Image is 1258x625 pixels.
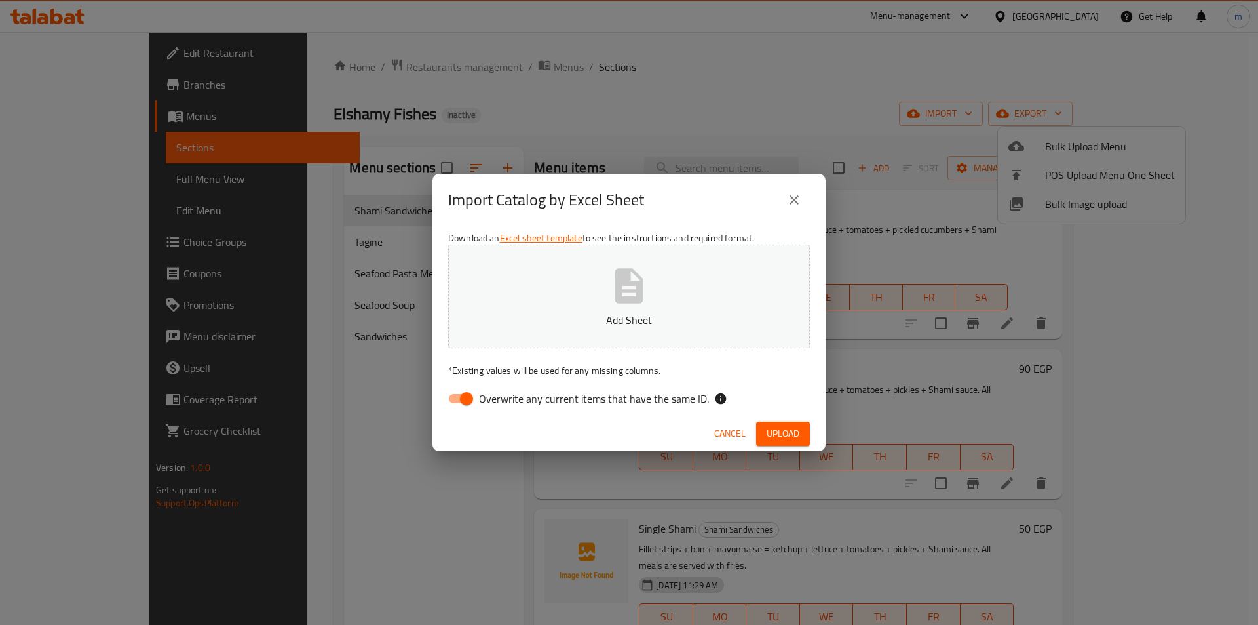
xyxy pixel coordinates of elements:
svg: If the overwrite option isn't selected, then the items that match an existing ID will be ignored ... [714,392,727,405]
span: Cancel [714,426,746,442]
button: close [778,184,810,216]
p: Add Sheet [468,312,790,328]
button: Add Sheet [448,245,810,348]
span: Overwrite any current items that have the same ID. [479,391,709,407]
button: Cancel [709,422,751,446]
div: Download an to see the instructions and required format. [432,226,826,416]
span: Upload [767,426,799,442]
p: Existing values will be used for any missing columns. [448,364,810,377]
button: Upload [756,422,810,446]
a: Excel sheet template [500,230,582,247]
h2: Import Catalog by Excel Sheet [448,190,644,211]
